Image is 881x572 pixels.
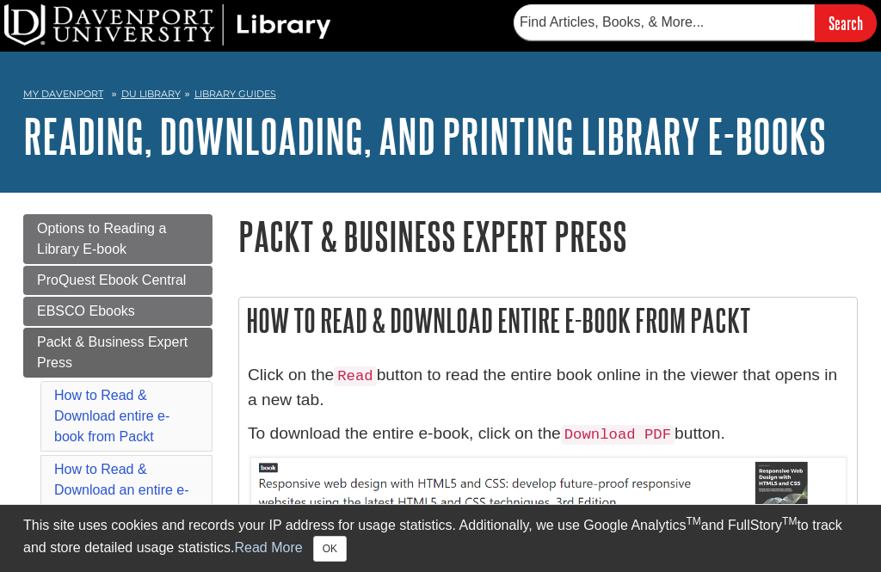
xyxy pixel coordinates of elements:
code: Read [334,366,376,386]
img: DU Library [4,4,331,46]
button: Close [313,536,347,562]
sup: TM [686,515,700,527]
div: This site uses cookies and records your IP address for usage statistics. Additionally, we use Goo... [23,515,858,562]
a: How to Read & Download an entire e-book from Business Expert Press [54,462,189,538]
form: Searches DU Library's articles, books, and more [514,4,877,41]
a: DU Library [121,88,181,100]
h2: How to Read & Download entire e-book from Packt [239,298,857,343]
input: Find Articles, Books, & More... [514,4,815,40]
span: ProQuest Ebook Central [37,273,186,287]
nav: breadcrumb [23,83,858,110]
sup: TM [782,515,797,527]
a: Packt & Business Expert Press [23,328,213,378]
a: Reading, Downloading, and Printing Library E-books [23,109,826,163]
p: To download the entire e-book, click on the button. [248,421,848,446]
p: Click on the button to read the entire book online in the viewer that opens in a new tab. [248,363,848,413]
a: Read More [234,540,302,555]
a: How to Read & Download entire e-book from Packt [54,388,169,444]
code: Download PDF [561,425,675,445]
a: Library Guides [194,88,276,100]
span: Packt & Business Expert Press [37,335,188,370]
a: EBSCO Ebooks [23,297,213,326]
a: Options to Reading a Library E-book [23,214,213,264]
a: My Davenport [23,87,103,101]
h1: Packt & Business Expert Press [238,214,858,258]
span: EBSCO Ebooks [37,304,135,318]
a: ProQuest Ebook Central [23,266,213,295]
span: Options to Reading a Library E-book [37,221,166,256]
input: Search [815,4,877,41]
